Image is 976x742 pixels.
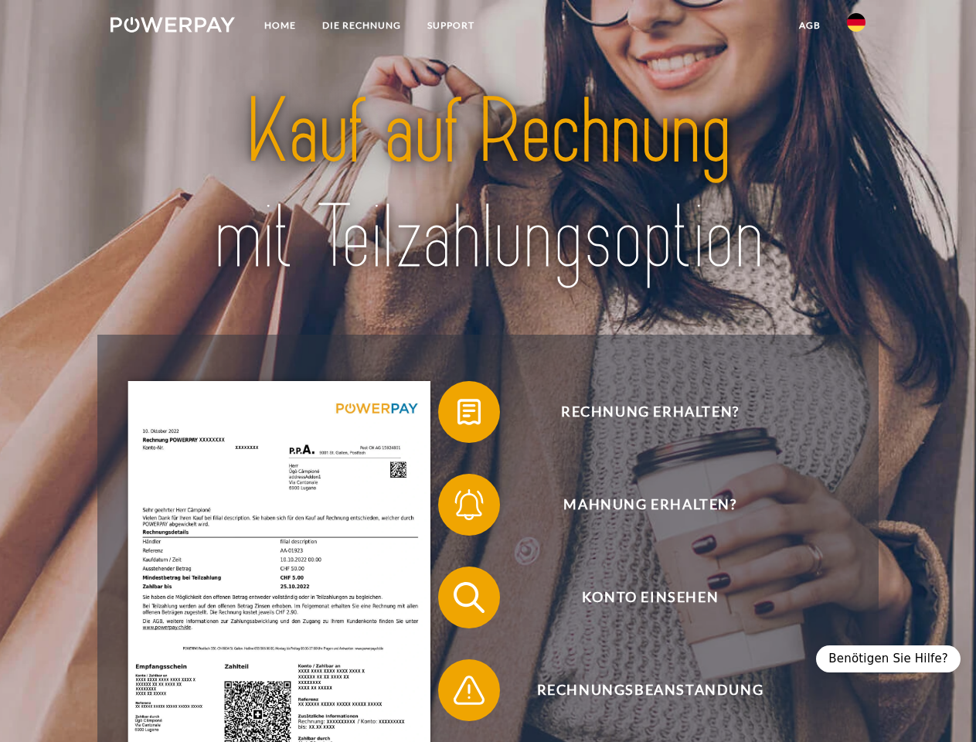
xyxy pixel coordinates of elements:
button: Rechnungsbeanstandung [438,659,840,721]
span: Mahnung erhalten? [461,474,839,536]
div: Benötigen Sie Hilfe? [816,645,961,672]
a: SUPPORT [414,12,488,39]
button: Konto einsehen [438,567,840,628]
img: logo-powerpay-white.svg [111,17,235,32]
img: qb_bell.svg [450,485,488,524]
img: title-powerpay_de.svg [148,74,828,296]
img: de [847,13,865,32]
a: agb [786,12,834,39]
span: Konto einsehen [461,567,839,628]
span: Rechnungsbeanstandung [461,659,839,721]
button: Mahnung erhalten? [438,474,840,536]
img: qb_bill.svg [450,393,488,431]
img: qb_search.svg [450,578,488,617]
a: Home [251,12,309,39]
span: Rechnung erhalten? [461,381,839,443]
img: qb_warning.svg [450,671,488,710]
button: Rechnung erhalten? [438,381,840,443]
a: DIE RECHNUNG [309,12,414,39]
